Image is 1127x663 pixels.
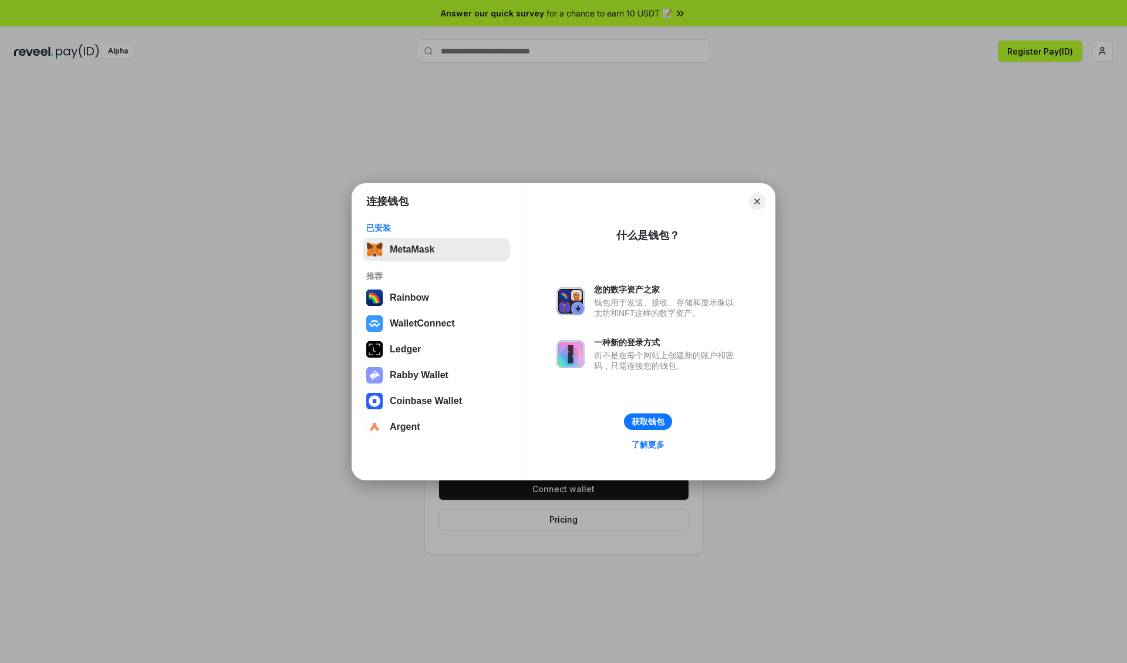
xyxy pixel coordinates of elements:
[363,286,510,309] button: Rainbow
[390,422,420,432] div: Argent
[363,389,510,413] button: Coinbase Wallet
[363,238,510,261] button: MetaMask
[390,318,455,329] div: WalletConnect
[366,290,383,306] img: svg+xml,%3Csvg%20width%3D%22120%22%20height%3D%22120%22%20viewBox%3D%220%200%20120%20120%22%20fil...
[366,241,383,258] img: svg+xml,%3Csvg%20fill%3D%22none%22%20height%3D%2233%22%20viewBox%3D%220%200%2035%2033%22%20width%...
[390,244,434,255] div: MetaMask
[366,223,507,233] div: 已安装
[390,344,421,355] div: Ledger
[556,287,585,315] img: svg+xml,%3Csvg%20xmlns%3D%22http%3A%2F%2Fwww.w3.org%2F2000%2Fsvg%22%20fill%3D%22none%22%20viewBox...
[363,364,510,387] button: Rabby Wallet
[594,297,740,318] div: 钱包用于发送、接收、存储和显示像以太坊和NFT这样的数字资产。
[594,337,740,348] div: 一种新的登录方式
[556,340,585,368] img: svg+xml,%3Csvg%20xmlns%3D%22http%3A%2F%2Fwww.w3.org%2F2000%2Fsvg%22%20fill%3D%22none%22%20viewBox...
[625,437,672,452] a: 了解更多
[366,271,507,281] div: 推荐
[363,338,510,361] button: Ledger
[624,413,672,430] button: 获取钱包
[632,416,664,427] div: 获取钱包
[366,419,383,435] img: svg+xml,%3Csvg%20width%3D%2228%22%20height%3D%2228%22%20viewBox%3D%220%200%2028%2028%22%20fill%3D...
[366,393,383,409] img: svg+xml,%3Csvg%20width%3D%2228%22%20height%3D%2228%22%20viewBox%3D%220%200%2028%2028%22%20fill%3D...
[390,396,462,406] div: Coinbase Wallet
[363,415,510,439] button: Argent
[616,228,680,243] div: 什么是钱包？
[749,193,765,210] button: Close
[366,367,383,383] img: svg+xml,%3Csvg%20xmlns%3D%22http%3A%2F%2Fwww.w3.org%2F2000%2Fsvg%22%20fill%3D%22none%22%20viewBox...
[390,292,429,303] div: Rainbow
[594,350,740,371] div: 而不是在每个网站上创建新的账户和密码，只需连接您的钱包。
[366,315,383,332] img: svg+xml,%3Csvg%20width%3D%2228%22%20height%3D%2228%22%20viewBox%3D%220%200%2028%2028%22%20fill%3D...
[363,312,510,335] button: WalletConnect
[594,284,740,295] div: 您的数字资产之家
[632,439,664,450] div: 了解更多
[390,370,448,381] div: Rabby Wallet
[366,341,383,358] img: svg+xml,%3Csvg%20xmlns%3D%22http%3A%2F%2Fwww.w3.org%2F2000%2Fsvg%22%20width%3D%2228%22%20height%3...
[366,194,409,208] h1: 连接钱包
